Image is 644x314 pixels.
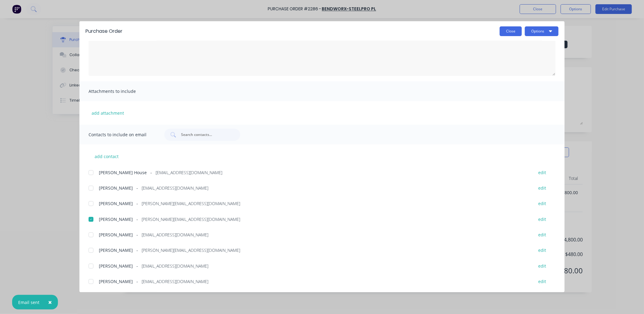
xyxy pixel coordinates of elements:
[535,246,550,254] button: edit
[99,231,133,238] span: [PERSON_NAME]
[89,152,125,161] button: add contact
[89,87,155,96] span: Attachments to include
[136,216,138,222] span: -
[99,247,133,253] span: [PERSON_NAME]
[136,278,138,285] span: -
[180,132,231,138] input: Search contacts...
[99,216,133,222] span: [PERSON_NAME]
[142,200,240,207] span: [PERSON_NAME][EMAIL_ADDRESS][DOMAIN_NAME]
[142,247,240,253] span: [PERSON_NAME][EMAIL_ADDRESS][DOMAIN_NAME]
[535,262,550,270] button: edit
[99,263,133,269] span: [PERSON_NAME]
[99,169,147,176] span: [PERSON_NAME] House
[86,28,122,35] div: Purchase Order
[142,185,208,191] span: [EMAIL_ADDRESS][DOMAIN_NAME]
[535,184,550,192] button: edit
[89,15,555,76] textarea: A PDF copy of the order has been attached to this email. To view your order online, please click ...
[156,169,222,176] span: [EMAIL_ADDRESS][DOMAIN_NAME]
[99,200,133,207] span: [PERSON_NAME]
[89,130,155,139] span: Contacts to include on email
[142,231,208,238] span: [EMAIL_ADDRESS][DOMAIN_NAME]
[136,200,138,207] span: -
[535,277,550,285] button: edit
[89,108,127,117] button: add attachment
[525,26,558,36] button: Options
[142,278,208,285] span: [EMAIL_ADDRESS][DOMAIN_NAME]
[136,247,138,253] span: -
[18,299,39,306] div: Email sent
[99,185,133,191] span: [PERSON_NAME]
[535,168,550,176] button: edit
[48,298,52,306] span: ×
[136,263,138,269] span: -
[150,169,152,176] span: -
[500,26,522,36] button: Close
[42,295,58,309] button: Close
[535,215,550,223] button: edit
[142,263,208,269] span: [EMAIL_ADDRESS][DOMAIN_NAME]
[535,199,550,208] button: edit
[136,231,138,238] span: -
[142,216,240,222] span: [PERSON_NAME][EMAIL_ADDRESS][DOMAIN_NAME]
[535,231,550,239] button: edit
[99,278,133,285] span: [PERSON_NAME]
[136,185,138,191] span: -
